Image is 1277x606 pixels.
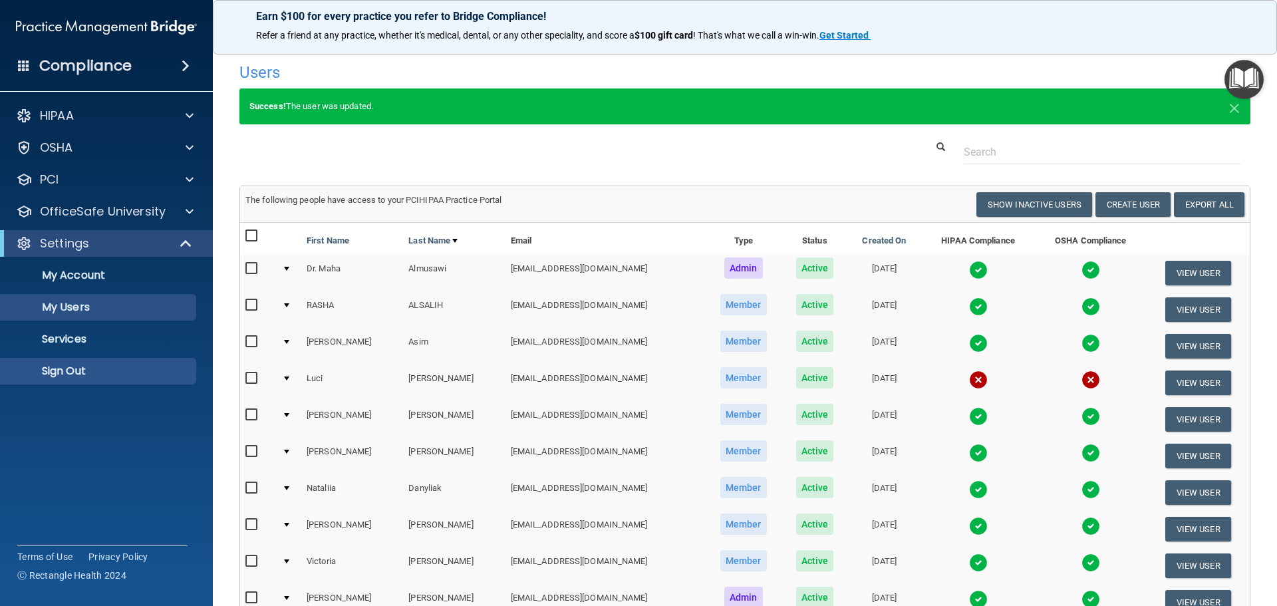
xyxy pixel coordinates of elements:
img: tick.e7d51cea.svg [1081,261,1100,279]
td: [EMAIL_ADDRESS][DOMAIN_NAME] [505,291,705,328]
td: [PERSON_NAME] [301,328,403,365]
h4: Compliance [39,57,132,75]
th: Type [705,223,782,255]
td: [PERSON_NAME] [403,547,505,584]
strong: $100 gift card [635,30,693,41]
a: Settings [16,235,193,251]
td: [EMAIL_ADDRESS][DOMAIN_NAME] [505,328,705,365]
img: tick.e7d51cea.svg [1081,444,1100,462]
span: Member [720,514,767,535]
span: ! That's what we call a win-win. [693,30,819,41]
img: cross.ca9f0e7f.svg [969,371,988,389]
span: Active [796,514,834,535]
td: RASHA [301,291,403,328]
img: tick.e7d51cea.svg [1081,517,1100,535]
p: Services [9,333,190,346]
span: Active [796,367,834,388]
span: Member [720,331,767,352]
span: Member [720,440,767,462]
button: View User [1165,261,1231,285]
span: Member [720,550,767,571]
img: tick.e7d51cea.svg [969,553,988,572]
span: Active [796,550,834,571]
img: tick.e7d51cea.svg [969,480,988,499]
p: Settings [40,235,89,251]
img: tick.e7d51cea.svg [969,334,988,353]
td: Dr. Maha [301,255,403,291]
a: Last Name [408,233,458,249]
strong: Success! [249,101,286,111]
span: Active [796,440,834,462]
a: Get Started [819,30,871,41]
a: HIPAA [16,108,194,124]
a: PCI [16,172,194,188]
span: Member [720,294,767,315]
span: Ⓒ Rectangle Health 2024 [17,569,126,582]
td: [PERSON_NAME] [301,438,403,474]
td: [EMAIL_ADDRESS][DOMAIN_NAME] [505,365,705,401]
td: [PERSON_NAME] [403,438,505,474]
td: [PERSON_NAME] [403,365,505,401]
p: Earn $100 for every practice you refer to Bridge Compliance! [256,10,1234,23]
p: HIPAA [40,108,74,124]
td: Asim [403,328,505,365]
td: [EMAIL_ADDRESS][DOMAIN_NAME] [505,438,705,474]
td: [EMAIL_ADDRESS][DOMAIN_NAME] [505,474,705,511]
strong: Get Started [819,30,869,41]
p: PCI [40,172,59,188]
p: My Account [9,269,190,282]
td: [DATE] [847,291,921,328]
p: Sign Out [9,365,190,378]
span: Active [796,477,834,498]
span: Active [796,257,834,279]
img: tick.e7d51cea.svg [1081,334,1100,353]
button: View User [1165,297,1231,322]
td: [EMAIL_ADDRESS][DOMAIN_NAME] [505,511,705,547]
input: Search [964,140,1240,164]
span: Active [796,331,834,352]
a: Privacy Policy [88,550,148,563]
button: Close [1228,98,1240,114]
td: Danyliak [403,474,505,511]
td: [EMAIL_ADDRESS][DOMAIN_NAME] [505,401,705,438]
span: × [1228,93,1240,120]
td: Luci [301,365,403,401]
td: [DATE] [847,365,921,401]
td: Nataliia [301,474,403,511]
button: View User [1165,407,1231,432]
img: PMB logo [16,14,197,41]
td: [DATE] [847,474,921,511]
td: [DATE] [847,547,921,584]
span: Member [720,477,767,498]
th: OSHA Compliance [1035,223,1146,255]
a: OSHA [16,140,194,156]
img: tick.e7d51cea.svg [969,444,988,462]
td: [DATE] [847,438,921,474]
img: tick.e7d51cea.svg [969,297,988,316]
td: [DATE] [847,511,921,547]
p: OfficeSafe University [40,204,166,220]
img: tick.e7d51cea.svg [969,261,988,279]
button: Show Inactive Users [976,192,1092,217]
th: HIPAA Compliance [921,223,1035,255]
span: Refer a friend at any practice, whether it's medical, dental, or any other speciality, and score a [256,30,635,41]
img: tick.e7d51cea.svg [969,407,988,426]
button: Create User [1095,192,1171,217]
p: OSHA [40,140,73,156]
button: View User [1165,517,1231,541]
th: Email [505,223,705,255]
td: [EMAIL_ADDRESS][DOMAIN_NAME] [505,255,705,291]
a: Created On [862,233,906,249]
span: Member [720,367,767,388]
button: View User [1165,553,1231,578]
button: View User [1165,444,1231,468]
span: Active [796,404,834,425]
td: [PERSON_NAME] [301,511,403,547]
p: My Users [9,301,190,314]
td: Almusawi [403,255,505,291]
img: tick.e7d51cea.svg [1081,407,1100,426]
td: [PERSON_NAME] [403,401,505,438]
button: View User [1165,480,1231,505]
button: View User [1165,334,1231,359]
td: [EMAIL_ADDRESS][DOMAIN_NAME] [505,547,705,584]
